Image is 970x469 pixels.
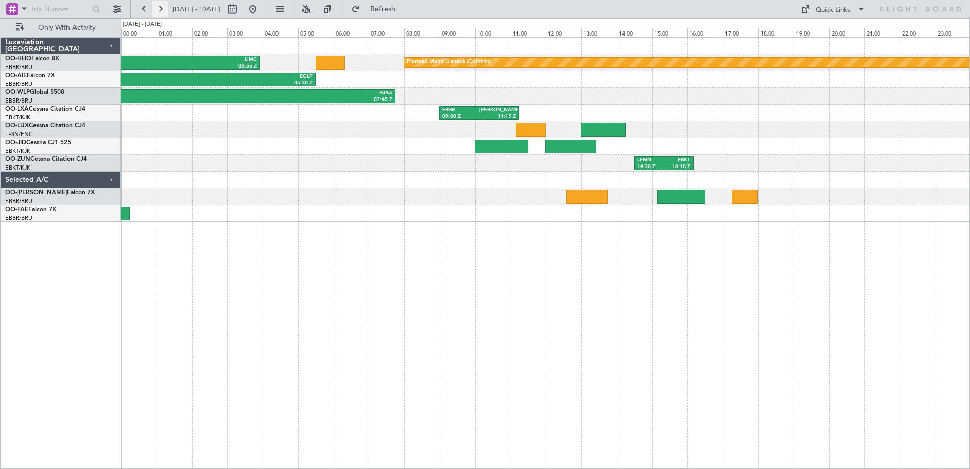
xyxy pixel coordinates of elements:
[362,6,404,13] span: Refresh
[5,73,55,79] a: OO-AIEFalcon 7X
[5,130,33,138] a: LFSN/ENC
[26,24,107,31] span: Only With Activity
[5,164,30,172] a: EBKT/KJK
[5,140,71,146] a: OO-JIDCessna CJ1 525
[900,28,936,37] div: 22:00
[137,63,257,70] div: 03:55 Z
[5,207,28,213] span: OO-FAE
[123,20,162,29] div: [DATE] - [DATE]
[5,73,27,79] span: OO-AIE
[5,89,30,95] span: OO-WLP
[475,28,511,37] div: 10:00
[121,28,157,37] div: 00:00
[795,1,871,17] button: Quick Links
[334,28,369,37] div: 06:00
[5,197,32,205] a: EBBR/BRU
[5,214,32,222] a: EBBR/BRU
[479,107,516,114] div: [PERSON_NAME]
[758,28,794,37] div: 18:00
[137,56,257,63] div: LIMC
[687,28,723,37] div: 16:00
[5,80,32,88] a: EBBR/BRU
[5,97,32,105] a: EBBR/BRU
[442,107,479,114] div: EBBR
[157,28,192,37] div: 01:00
[5,190,95,196] a: OO-[PERSON_NAME]Falcon 7X
[233,90,392,97] div: RJAA
[11,20,110,36] button: Only With Activity
[442,113,479,120] div: 09:00 Z
[723,28,758,37] div: 17:00
[5,56,59,62] a: OO-HHOFalcon 8X
[172,5,220,14] span: [DATE] - [DATE]
[479,113,516,120] div: 11:15 Z
[5,106,85,112] a: OO-LXACessna Citation CJ4
[816,5,850,15] div: Quick Links
[5,140,26,146] span: OO-JID
[829,28,865,37] div: 20:00
[298,28,334,37] div: 05:00
[5,89,64,95] a: OO-WLPGlobal 5500
[233,96,392,104] div: 07:45 Z
[511,28,546,37] div: 11:00
[794,28,829,37] div: 19:00
[864,28,900,37] div: 21:00
[74,96,233,104] div: 22:35 Z
[5,123,85,129] a: OO-LUXCessna Citation CJ4
[5,56,31,62] span: OO-HHO
[206,73,313,80] div: EGLF
[581,28,617,37] div: 13:00
[206,80,313,87] div: 05:30 Z
[546,28,581,37] div: 12:00
[440,28,475,37] div: 09:00
[100,80,206,87] div: 23:20 Z
[617,28,652,37] div: 14:00
[404,28,440,37] div: 08:00
[74,90,233,97] div: LTCG
[5,106,29,112] span: OO-LXA
[407,55,491,70] div: Planned Maint Geneva (Cointrin)
[5,190,67,196] span: OO-[PERSON_NAME]
[652,28,688,37] div: 15:00
[5,123,29,129] span: OO-LUX
[637,157,664,164] div: LFMN
[5,156,30,162] span: OO-ZUN
[637,163,664,171] div: 14:30 Z
[263,28,298,37] div: 04:00
[347,1,407,17] button: Refresh
[192,28,228,37] div: 02:00
[664,163,690,171] div: 16:10 Z
[31,2,89,17] input: Trip Number
[100,73,206,80] div: KIAD
[664,157,690,164] div: EBKT
[227,28,263,37] div: 03:00
[369,28,404,37] div: 07:00
[5,207,56,213] a: OO-FAEFalcon 7X
[5,147,30,155] a: EBKT/KJK
[5,63,32,71] a: EBBR/BRU
[5,156,87,162] a: OO-ZUNCessna Citation CJ4
[5,114,30,121] a: EBKT/KJK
